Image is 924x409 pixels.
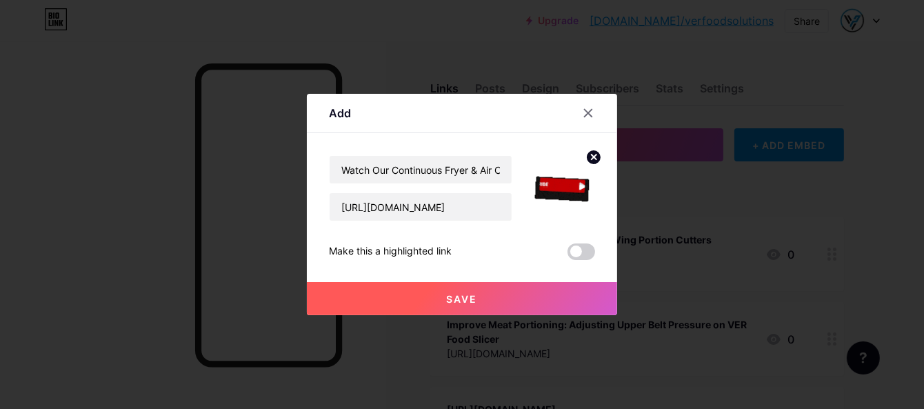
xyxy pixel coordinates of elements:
[330,193,512,221] input: URL
[329,243,452,260] div: Make this a highlighted link
[529,155,595,221] img: link_thumbnail
[330,156,512,183] input: Title
[447,293,478,305] span: Save
[329,105,351,121] div: Add
[307,282,617,315] button: Save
